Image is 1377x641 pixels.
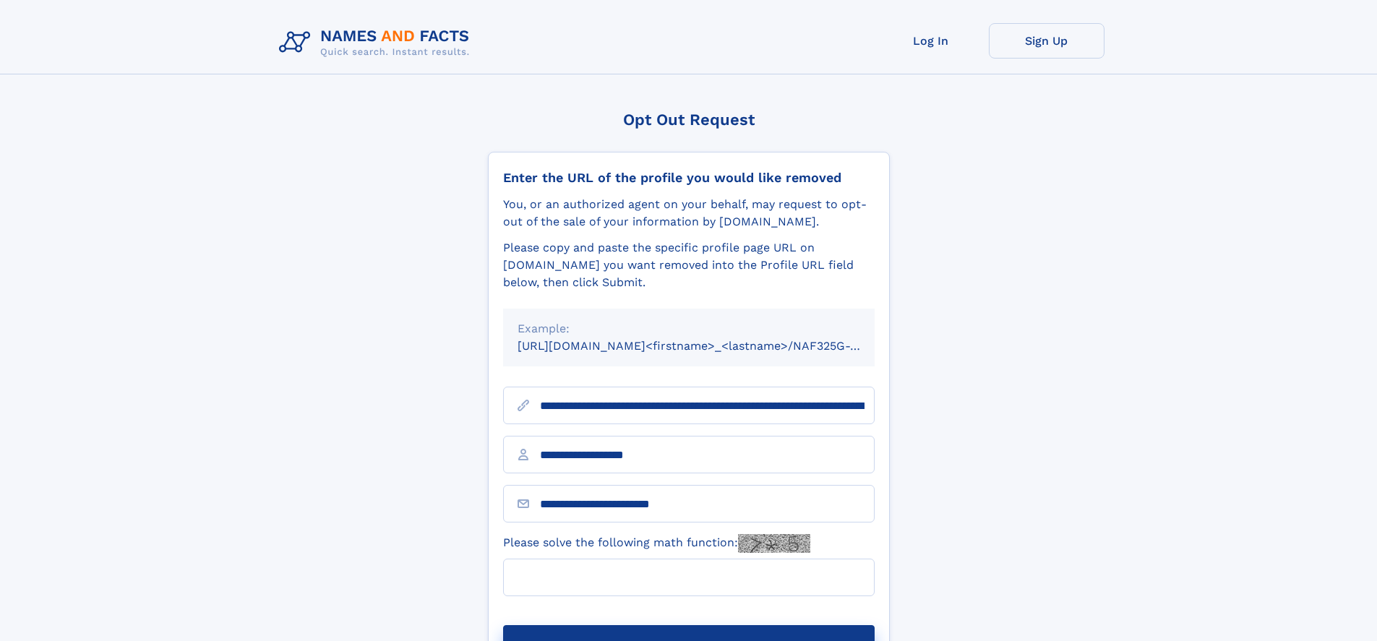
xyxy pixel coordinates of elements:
div: Enter the URL of the profile you would like removed [503,170,875,186]
label: Please solve the following math function: [503,534,810,553]
div: Opt Out Request [488,111,890,129]
div: Please copy and paste the specific profile page URL on [DOMAIN_NAME] you want removed into the Pr... [503,239,875,291]
a: Log In [873,23,989,59]
div: Example: [518,320,860,337]
img: Logo Names and Facts [273,23,481,62]
a: Sign Up [989,23,1104,59]
div: You, or an authorized agent on your behalf, may request to opt-out of the sale of your informatio... [503,196,875,231]
small: [URL][DOMAIN_NAME]<firstname>_<lastname>/NAF325G-xxxxxxxx [518,339,902,353]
